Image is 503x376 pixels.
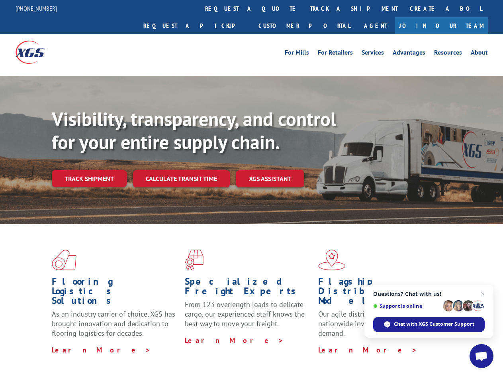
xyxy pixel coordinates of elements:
a: [PHONE_NUMBER] [16,4,57,12]
img: xgs-icon-total-supply-chain-intelligence-red [52,250,76,270]
a: For Mills [285,49,309,58]
span: Chat with XGS Customer Support [373,317,485,332]
a: For Retailers [318,49,353,58]
a: About [471,49,488,58]
h1: Flagship Distribution Model [318,277,445,309]
span: Questions? Chat with us! [373,291,485,297]
img: xgs-icon-flagship-distribution-model-red [318,250,346,270]
a: Learn More > [52,345,151,354]
a: Agent [356,17,395,34]
a: Advantages [393,49,425,58]
b: Visibility, transparency, and control for your entire supply chain. [52,106,336,154]
a: XGS ASSISTANT [236,170,304,187]
a: Request a pickup [137,17,252,34]
a: Track shipment [52,170,127,187]
a: Calculate transit time [133,170,230,187]
span: As an industry carrier of choice, XGS has brought innovation and dedication to flooring logistics... [52,309,175,338]
a: Customer Portal [252,17,356,34]
a: Resources [434,49,462,58]
span: Our agile distribution network gives you nationwide inventory management on demand. [318,309,443,338]
a: Join Our Team [395,17,488,34]
h1: Specialized Freight Experts [185,277,312,300]
a: Learn More > [185,336,284,345]
span: Chat with XGS Customer Support [394,321,474,328]
h1: Flooring Logistics Solutions [52,277,179,309]
a: Services [362,49,384,58]
p: From 123 overlength loads to delicate cargo, our experienced staff knows the best way to move you... [185,300,312,335]
a: Learn More > [318,345,417,354]
a: Open chat [470,344,493,368]
span: Support is online [373,303,440,309]
img: xgs-icon-focused-on-flooring-red [185,250,204,270]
